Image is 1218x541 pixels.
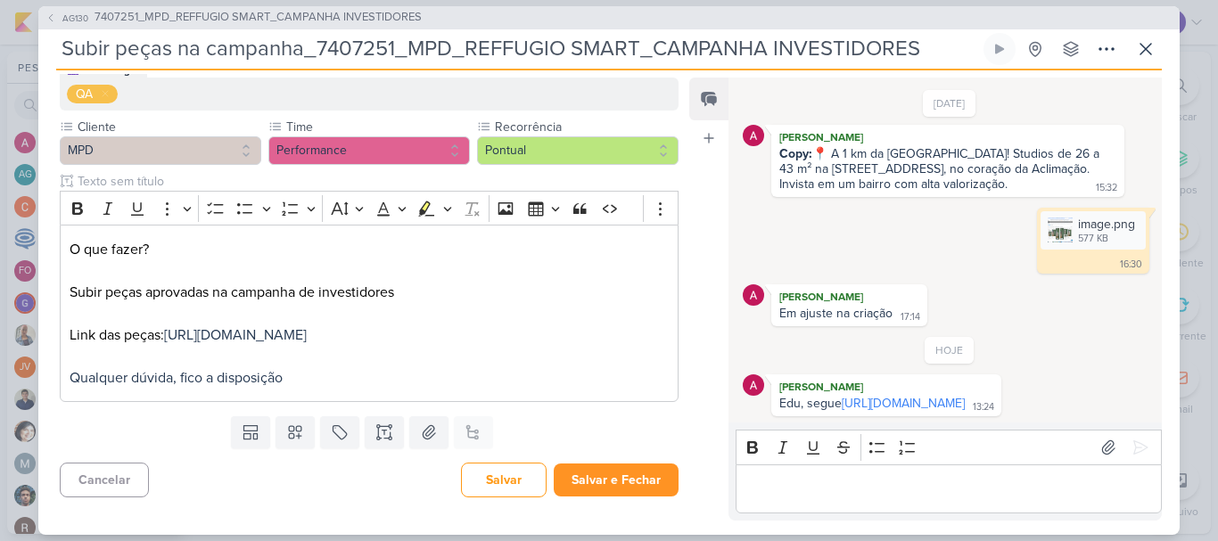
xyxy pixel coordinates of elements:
[1078,232,1135,246] div: 577 KB
[493,118,679,136] label: Recorrência
[477,136,679,165] button: Pontual
[56,33,980,65] input: Kard Sem Título
[779,396,965,411] div: Edu, segue
[775,128,1121,146] div: [PERSON_NAME]
[743,284,764,306] img: Alessandra Gomes
[76,85,93,103] div: QA
[779,306,893,321] div: Em ajuste na criação
[268,136,470,165] button: Performance
[461,463,547,497] button: Salvar
[164,326,307,344] a: [URL][DOMAIN_NAME]
[1078,215,1135,234] div: image.png
[973,400,994,414] div: 13:24
[736,464,1162,513] div: Editor editing area: main
[992,42,1007,56] div: Ligar relógio
[70,369,283,387] span: Qualquer dúvida, fico a disposição
[74,172,679,191] input: Texto sem título
[70,239,669,389] p: O que fazer? Subir peças aprovadas na campanha de investidores Link das peças:
[1120,258,1142,272] div: 16:30
[1096,181,1117,195] div: 15:32
[1041,211,1146,250] div: image.png
[901,310,920,324] div: 17:14
[60,136,261,165] button: MPD
[775,378,998,396] div: [PERSON_NAME]
[779,146,812,161] strong: Copy:
[775,288,924,306] div: [PERSON_NAME]
[60,225,679,402] div: Editor editing area: main
[743,374,764,396] img: Alessandra Gomes
[736,430,1162,464] div: Editor toolbar
[842,396,965,411] a: [URL][DOMAIN_NAME]
[284,118,470,136] label: Time
[1048,217,1073,242] img: bLm057bMKS537sz7DjIQcJoEsmIRCpl4Hvn2UwT6.png
[554,463,679,496] button: Salvar e Fechar
[743,125,764,146] img: Alessandra Gomes
[60,191,679,225] div: Editor toolbar
[60,463,149,497] button: Cancelar
[76,118,261,136] label: Cliente
[779,146,1103,192] div: 📍 A 1 km da [GEOGRAPHIC_DATA]! Studios de 26 a 43 m² na [STREET_ADDRESS], no coração da Aclimação...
